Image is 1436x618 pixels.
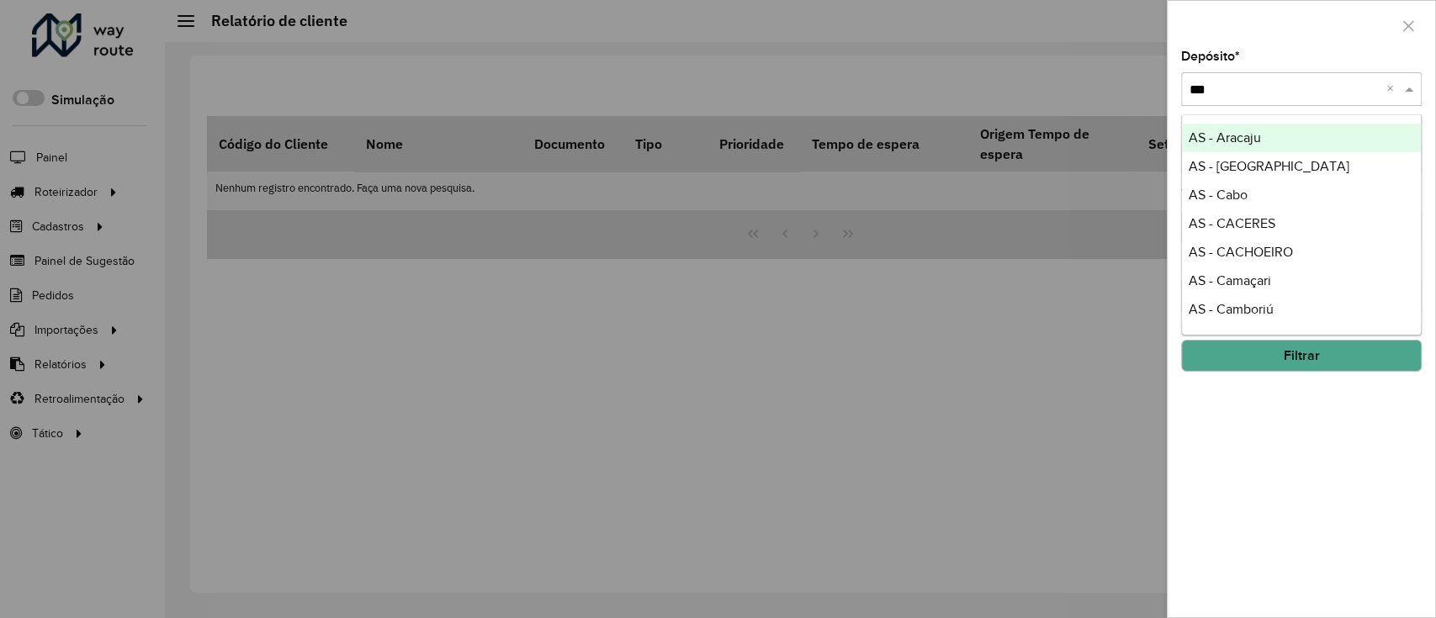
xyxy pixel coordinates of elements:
ng-dropdown-panel: Options list [1181,114,1422,335]
span: AS - Aracaju [1189,130,1261,145]
span: AS - Camboriú [1189,302,1274,316]
button: Filtrar [1181,340,1422,372]
span: Clear all [1386,79,1401,99]
label: Depósito [1181,46,1240,66]
span: AS - CACHOEIRO [1189,245,1293,259]
span: AS - Camaçari [1189,273,1271,288]
span: AS - Cabo [1189,188,1248,202]
span: AS - [GEOGRAPHIC_DATA] [1189,159,1349,173]
span: AS - CACERES [1189,216,1275,230]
